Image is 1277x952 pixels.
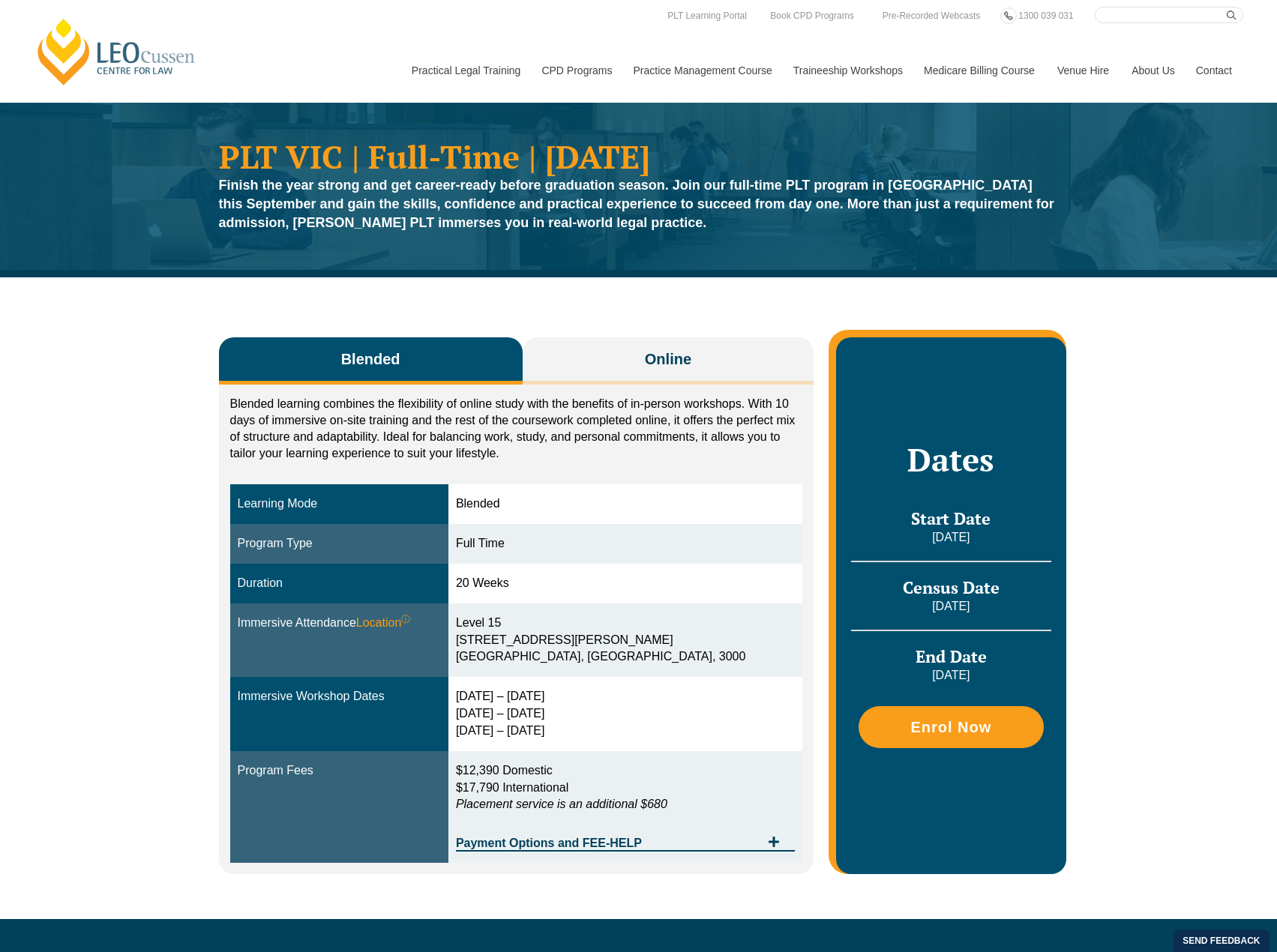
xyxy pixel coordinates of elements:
[910,720,991,735] span: Enrol Now
[1018,10,1073,21] span: 1300 039 031
[456,535,795,552] div: Full Time
[238,495,441,513] div: Learning Mode
[456,837,760,849] span: Payment Options and FEE-HELP
[238,615,441,632] div: Immersive Attendance
[916,645,987,667] span: End Date
[530,38,622,103] a: CPD Programs
[400,38,531,103] a: Practical Legal Training
[913,38,1046,103] a: Medicare Billing Course
[238,762,441,780] div: Program Fees
[341,349,400,370] span: Blended
[456,615,795,666] div: Level 15 [STREET_ADDRESS][PERSON_NAME] [GEOGRAPHIC_DATA], [GEOGRAPHIC_DATA], 3000
[456,798,667,810] em: Placement service is an additional $680
[356,615,411,632] span: Location
[456,781,568,794] span: $17,790 International
[903,576,1000,598] span: Census Date
[219,337,814,874] div: Tabs. Open items with Enter or Space, close with Escape and navigate using the Arrow keys.
[851,598,1051,615] p: [DATE]
[782,38,913,103] a: Traineeship Workshops
[238,688,441,705] div: Immersive Workshop Dates
[230,396,803,462] p: Blended learning combines the flexibility of online study with the benefits of in-person workshop...
[879,7,985,24] a: Pre-Recorded Webcasts
[456,495,795,513] div: Blended
[851,529,1051,546] p: [DATE]
[1046,38,1120,103] a: Venue Hire
[911,507,991,529] span: Start Date
[1177,852,1240,915] iframe: LiveChat chat widget
[34,16,199,87] a: [PERSON_NAME] Centre for Law
[219,178,1054,230] strong: Finish the year strong and get career-ready before graduation season. Join our full-time PLT prog...
[1120,38,1185,103] a: About Us
[401,614,410,624] sup: ⓘ
[664,7,751,24] a: PLT Learning Portal
[238,535,441,552] div: Program Type
[456,575,795,592] div: 20 Weeks
[766,7,857,24] a: Book CPD Programs
[456,764,553,777] span: $12,390 Domestic
[1015,7,1077,24] a: 1300 039 031
[238,575,441,592] div: Duration
[219,140,1059,172] h1: PLT VIC | Full-Time | [DATE]
[859,706,1043,748] a: Enrol Now
[456,688,795,740] div: [DATE] – [DATE] [DATE] – [DATE] [DATE] – [DATE]
[851,667,1051,684] p: [DATE]
[1185,38,1243,103] a: Contact
[851,441,1051,478] h2: Dates
[645,349,691,370] span: Online
[622,38,782,103] a: Practice Management Course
